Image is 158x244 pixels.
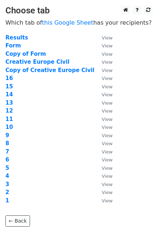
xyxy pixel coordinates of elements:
[102,182,112,187] small: View
[5,83,13,90] a: 15
[5,189,9,195] a: 2
[94,116,112,122] a: View
[94,67,112,73] a: View
[5,156,9,163] a: 6
[102,108,112,114] small: View
[94,59,112,65] a: View
[5,148,9,155] a: 7
[94,197,112,204] a: View
[94,156,112,163] a: View
[94,51,112,57] a: View
[94,100,112,106] a: View
[102,165,112,171] small: View
[94,173,112,179] a: View
[5,165,9,171] a: 5
[94,83,112,90] a: View
[5,67,94,73] a: Copy of Creative Europe Civil
[102,125,112,130] small: View
[5,108,13,114] a: 12
[94,75,112,81] a: View
[5,34,28,41] a: Results
[94,140,112,147] a: View
[94,189,112,195] a: View
[94,124,112,130] a: View
[102,198,112,203] small: View
[94,108,112,114] a: View
[94,148,112,155] a: View
[102,133,112,138] small: View
[102,51,112,57] small: View
[5,140,9,147] a: 8
[5,100,13,106] a: 13
[5,132,9,139] a: 9
[42,19,93,26] a: this Google Sheet
[5,91,13,98] a: 14
[102,173,112,179] small: View
[5,215,30,227] a: ← Back
[102,92,112,97] small: View
[94,165,112,171] a: View
[102,68,112,73] small: View
[102,59,112,65] small: View
[94,91,112,98] a: View
[5,197,9,204] a: 1
[5,51,46,57] a: Copy of Form
[5,59,69,65] a: Creative Europe Civil
[5,19,153,26] p: Which tab of has your recipients?
[5,5,153,16] h3: Choose tab
[102,76,112,81] small: View
[102,141,112,146] small: View
[94,132,112,139] a: View
[102,84,112,89] small: View
[5,42,21,49] a: Form
[94,34,112,41] a: View
[102,43,112,49] small: View
[102,149,112,155] small: View
[102,190,112,195] small: View
[102,100,112,106] small: View
[5,173,9,179] a: 4
[5,124,13,130] a: 10
[102,157,112,163] small: View
[102,35,112,41] small: View
[94,181,112,188] a: View
[5,181,9,188] a: 3
[94,42,112,49] a: View
[5,75,13,81] a: 16
[5,116,13,122] a: 11
[102,117,112,122] small: View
